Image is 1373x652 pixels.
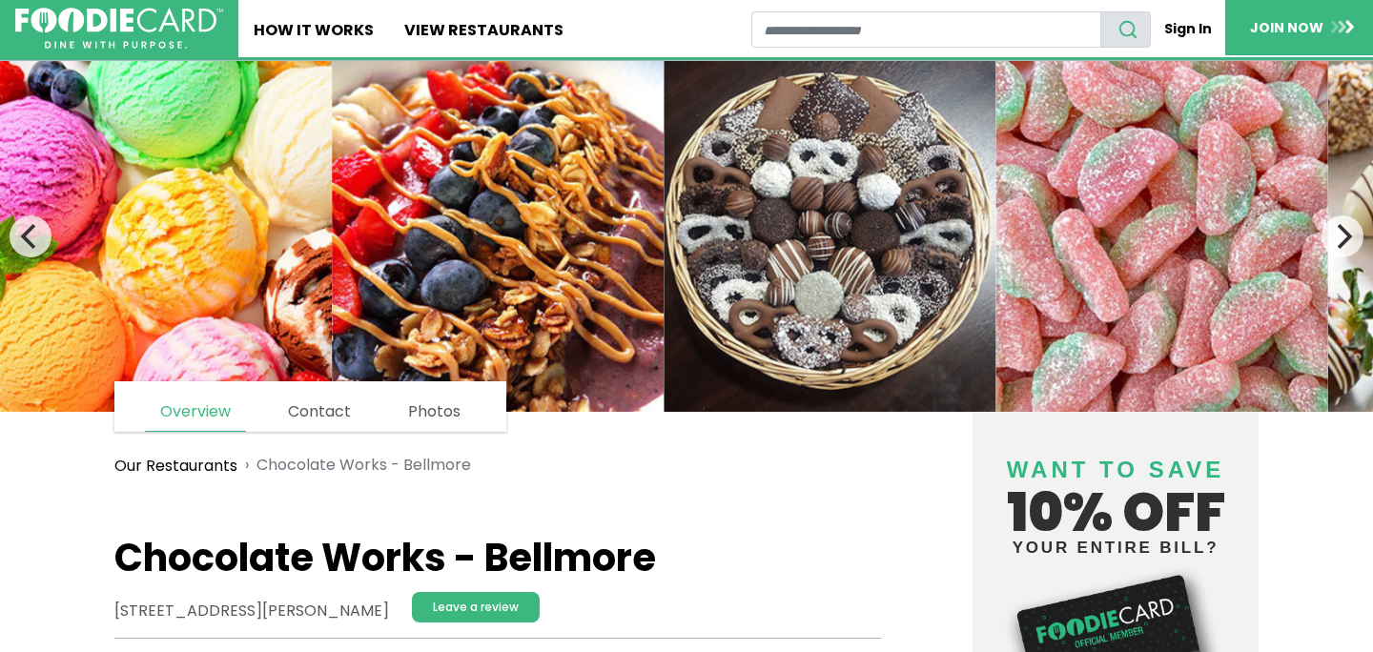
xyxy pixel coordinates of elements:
[114,535,881,581] h1: Chocolate Works - Bellmore
[1151,11,1225,47] a: Sign In
[114,600,389,622] address: [STREET_ADDRESS][PERSON_NAME]
[237,454,471,478] li: Chocolate Works - Bellmore
[145,393,246,432] a: Overview
[10,215,51,257] button: Previous
[988,540,1243,556] small: your entire bill?
[988,433,1243,556] h4: 10% off
[273,393,366,431] a: Contact
[412,592,540,622] a: Leave a review
[114,455,237,478] a: Our Restaurants
[114,442,881,489] nav: breadcrumb
[114,381,506,432] nav: page links
[15,8,223,50] img: FoodieCard; Eat, Drink, Save, Donate
[393,393,476,431] a: Photos
[751,11,1102,48] input: restaurant search
[1322,215,1363,257] button: Next
[1100,11,1151,48] button: search
[1007,457,1224,482] span: Want to save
